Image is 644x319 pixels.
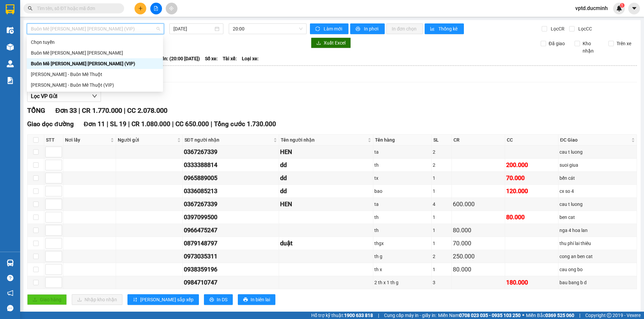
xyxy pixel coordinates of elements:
[183,172,279,185] td: 0965889005
[204,294,233,305] button: printerIn DS
[506,213,557,222] div: 80.000
[279,237,373,250] td: duật
[135,3,146,14] button: plus
[7,305,13,311] span: message
[217,296,227,303] span: In DS
[183,198,279,211] td: 0367267339
[183,146,279,159] td: 0367267339
[184,213,278,222] div: 0397099500
[31,38,159,46] div: Chọn tuyến
[374,253,431,260] div: th g
[628,3,640,14] button: caret-down
[350,23,385,34] button: printerIn phơi
[559,279,636,286] div: bau bang b d
[433,201,450,208] div: 4
[438,25,459,32] span: Thống kê
[433,227,450,234] div: 1
[621,3,623,8] span: 1
[184,265,278,274] div: 0938359196
[620,3,625,8] sup: 1
[315,26,321,32] span: sync
[279,198,373,211] td: HEN
[92,93,97,99] span: down
[453,265,504,274] div: 80.000
[374,214,431,221] div: th
[184,186,278,196] div: 0336085213
[324,39,345,47] span: Xuất Excel
[150,3,162,14] button: file-add
[559,174,636,182] div: bến cát
[384,312,436,319] span: Cung cấp máy in - giấy in:
[169,6,174,11] span: aim
[209,297,214,303] span: printer
[184,200,278,209] div: 0367267339
[280,147,372,157] div: HEN
[27,120,74,128] span: Giao dọc đường
[281,136,366,144] span: Tên người nhận
[183,276,279,289] td: 0984710747
[374,227,431,234] div: th
[311,312,373,319] span: Hỗ trợ kỹ thuật:
[27,294,67,305] button: uploadGiao hàng
[616,5,622,11] img: icon-new-feature
[7,77,14,84] img: solution-icon
[184,252,278,261] div: 0973035311
[183,263,279,276] td: 0938359196
[124,106,125,114] span: |
[138,6,143,11] span: plus
[183,185,279,198] td: 0336085213
[631,5,637,11] span: caret-down
[238,294,275,305] button: printerIn biên lai
[110,120,126,128] span: SL 19
[6,4,14,14] img: logo-vxr
[374,148,431,156] div: ta
[374,279,431,286] div: 2 th x 1 th g
[344,313,373,318] strong: 1900 633 818
[166,3,177,14] button: aim
[526,312,574,319] span: Miền Bắc
[27,48,163,58] div: Buôn Mê Thuột - Hồ Chí Minh
[242,55,259,62] span: Loại xe:
[279,185,373,198] td: dd
[279,146,373,159] td: HEN
[374,161,431,169] div: th
[433,240,450,247] div: 1
[433,174,450,182] div: 1
[131,120,170,128] span: CR 1.080.000
[31,60,159,67] div: Buôn Mê [PERSON_NAME] [PERSON_NAME] (VIP)
[27,80,163,90] div: Hồ Chí Minh - Buôn Mê Thuột (VIP)
[184,173,278,183] div: 0965889005
[154,6,158,11] span: file-add
[559,201,636,208] div: cau t luong
[279,172,373,185] td: dd
[576,25,593,32] span: Lọc CC
[453,239,504,248] div: 70.000
[506,173,557,183] div: 70.000
[433,253,450,260] div: 2
[28,6,33,11] span: search
[316,41,321,46] span: download
[243,297,248,303] span: printer
[386,23,423,34] button: In đơn chọn
[433,279,450,286] div: 3
[251,296,270,303] span: In biên lai
[374,201,431,208] div: ta
[82,106,122,114] span: CR 1.770.000
[579,312,580,319] span: |
[31,92,57,100] span: Lọc VP Gửi
[214,120,276,128] span: Tổng cước 1.730.000
[559,240,636,247] div: thu phí lai thiêu
[453,200,504,209] div: 600.000
[127,294,199,305] button: sort-ascending[PERSON_NAME] sắp xếp
[183,211,279,224] td: 0397099500
[31,24,160,34] span: Buôn Mê Thuột - Hồ Chí Minh (VIP)
[459,313,521,318] strong: 0708 023 035 - 0935 103 250
[374,187,431,195] div: bao
[233,24,303,34] span: 20:00
[211,120,212,128] span: |
[65,136,109,144] span: Nơi lấy
[433,161,450,169] div: 2
[374,266,431,273] div: th x
[7,259,14,266] img: warehouse-icon
[522,314,524,317] span: ⚪️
